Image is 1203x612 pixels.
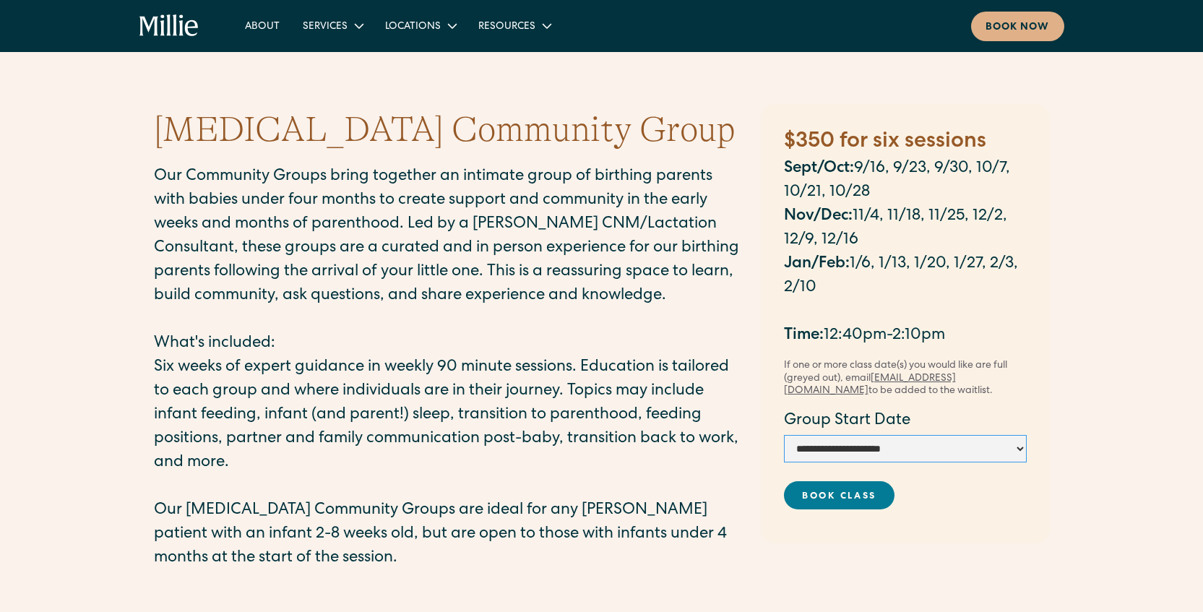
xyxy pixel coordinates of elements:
div: Book now [986,20,1050,35]
div: Services [303,20,348,35]
p: 9/16, 9/23, 9/30, 10/7, 10/21, 10/28 [784,158,1027,205]
a: Book Class [784,481,895,509]
p: ‍ [154,309,746,332]
a: About [233,14,291,38]
p: 1/6, 1/13, 1/20, 1/27, 2/3, 2/10 [784,253,1027,301]
div: Locations [385,20,441,35]
div: Resources [478,20,535,35]
p: Our [MEDICAL_DATA] Community Groups are ideal for any [PERSON_NAME] patient with an infant 2-8 we... [154,499,746,571]
div: If one or more class date(s) you would like are full (greyed out), email to be added to the waitl... [784,360,1027,398]
label: Group Start Date [784,410,1027,434]
strong: Jan/Feb: [784,257,850,272]
strong: Sept/Oct: [784,161,854,177]
p: ‍ 12:40pm-2:10pm [784,301,1027,348]
a: Book now [971,12,1064,41]
p: Our Community Groups bring together an intimate group of birthing parents with babies under four ... [154,165,746,309]
p: ‍ [154,475,746,499]
p: What's included: [154,332,746,356]
div: Resources [467,14,561,38]
strong: Nov/Dec: [784,209,853,225]
div: Locations [374,14,467,38]
strong: $350 for six sessions [784,132,986,153]
a: home [139,14,199,38]
h1: [MEDICAL_DATA] Community Group [154,107,736,154]
p: Six weeks of expert guidance in weekly 90 minute sessions. Education is tailored to each group an... [154,356,746,475]
div: Services [291,14,374,38]
strong: ‍ Time: [784,328,824,344]
p: 11/4, 11/18, 11/25, 12/2, 12/9, 12/16 [784,205,1027,253]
